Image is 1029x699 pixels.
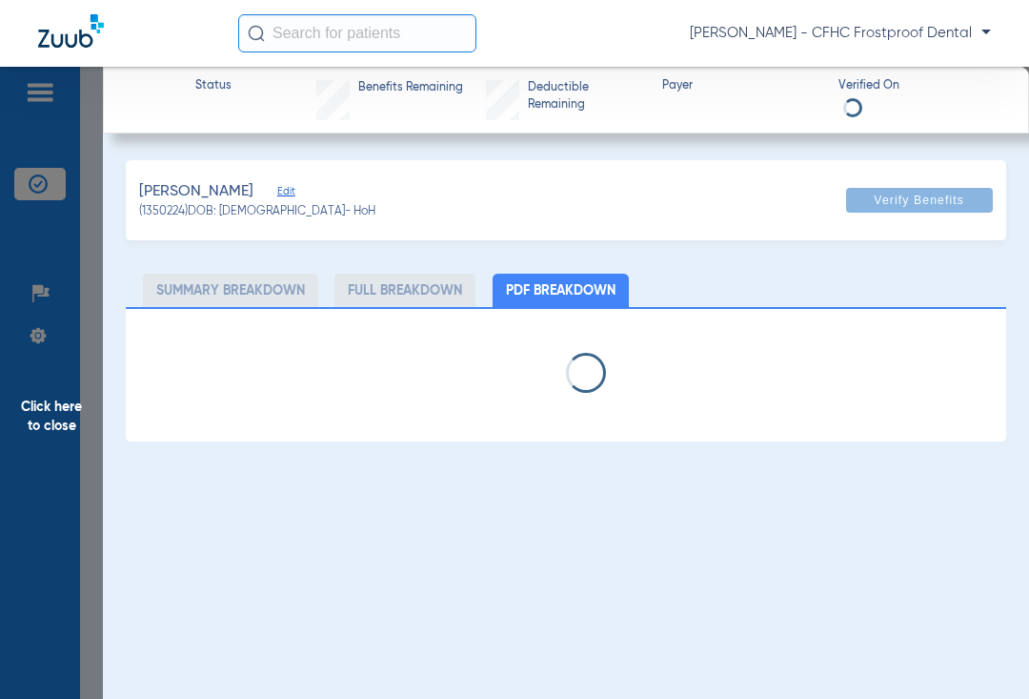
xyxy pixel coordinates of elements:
span: Verified On [838,78,998,95]
span: [PERSON_NAME] [139,180,253,204]
li: PDF Breakdown [493,274,629,307]
iframe: Chat Widget [934,607,1029,699]
span: (1350224) DOB: [DEMOGRAPHIC_DATA] - HoH [139,204,375,221]
input: Search for patients [238,14,476,52]
span: [PERSON_NAME] - CFHC Frostproof Dental [690,24,991,43]
li: Full Breakdown [334,274,475,307]
span: Status [195,78,232,95]
span: Benefits Remaining [358,80,463,97]
li: Summary Breakdown [143,274,318,307]
span: Payer [662,78,821,95]
img: Search Icon [248,25,265,42]
img: Zuub Logo [38,14,104,48]
span: Edit [277,185,294,203]
span: Deductible Remaining [528,80,646,113]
